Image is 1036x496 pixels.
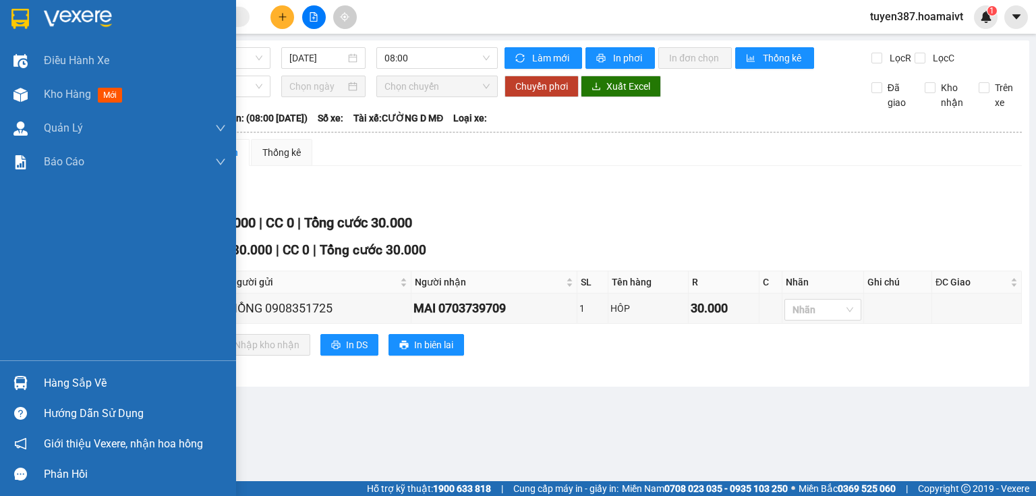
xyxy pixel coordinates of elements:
span: Loại xe: [453,111,487,126]
span: aim [340,12,349,22]
span: Hỗ trợ kỹ thuật: [367,481,491,496]
span: printer [399,340,409,351]
span: 1 [989,6,994,16]
img: icon-new-feature [980,11,992,23]
div: MAI 0703739709 [413,299,574,318]
div: 30.000 [691,299,757,318]
span: 08:00 [384,48,490,68]
img: warehouse-icon [13,121,28,136]
span: printer [596,53,608,64]
span: In DS [346,337,368,352]
span: Tổng cước 30.000 [304,215,412,231]
span: Quản Lý [44,119,83,136]
button: In đơn chọn [658,47,732,69]
span: Làm mới [532,51,571,65]
span: copyright [961,484,971,493]
th: R [689,271,760,294]
span: down [215,123,226,134]
button: Chuyển phơi [505,76,579,97]
span: file-add [309,12,318,22]
span: Chuyến: (08:00 [DATE]) [209,111,308,126]
div: HÔP [610,301,686,316]
span: ĐC Giao [936,275,1008,290]
button: printerIn DS [320,334,378,356]
div: Thống kê [262,145,301,160]
span: question-circle [14,407,27,420]
span: Số xe: [318,111,343,126]
span: ⚪️ [791,486,795,491]
span: | [276,242,279,258]
span: | [313,242,316,258]
span: Giới thiệu Vexere, nhận hoa hồng [44,435,203,452]
span: Chọn chuyến [384,76,490,97]
img: warehouse-icon [13,88,28,102]
span: Lọc R [884,51,913,65]
span: Trên xe [989,80,1023,110]
span: | [297,215,301,231]
button: plus [270,5,294,29]
input: Chọn ngày [289,79,345,94]
span: CC 0 [283,242,310,258]
span: Tổng cước 30.000 [320,242,426,258]
span: In biên lai [414,337,453,352]
strong: 0708 023 035 - 0935 103 250 [664,483,788,494]
button: downloadXuất Excel [581,76,661,97]
strong: 0369 525 060 [838,483,896,494]
th: SL [577,271,608,294]
span: Miền Bắc [799,481,896,496]
input: 12/10/2025 [289,51,345,65]
span: Thống kê [763,51,803,65]
span: In phơi [613,51,644,65]
button: downloadNhập kho nhận [208,334,310,356]
button: printerIn phơi [585,47,655,69]
button: syncLàm mới [505,47,582,69]
span: | [259,215,262,231]
span: | [906,481,908,496]
span: Báo cáo [44,153,84,170]
th: C [759,271,782,294]
button: printerIn biên lai [388,334,464,356]
img: warehouse-icon [13,376,28,390]
span: download [592,82,601,92]
span: Người gửi [230,275,397,290]
strong: 1900 633 818 [433,483,491,494]
button: bar-chartThống kê [735,47,814,69]
button: aim [333,5,357,29]
sup: 1 [987,6,997,16]
div: HỒNG 0908351725 [229,299,409,318]
div: Phản hồi [44,464,226,485]
span: | [501,481,503,496]
span: printer [331,340,341,351]
div: Nhãn [786,275,860,290]
span: caret-down [1010,11,1023,23]
th: Ghi chú [864,271,931,294]
th: Tên hàng [608,271,689,294]
div: 1 [579,301,606,316]
span: Cung cấp máy in - giấy in: [513,481,618,496]
span: Điều hành xe [44,52,109,69]
span: Xuất Excel [606,79,650,94]
div: Hướng dẫn sử dụng [44,404,226,424]
span: CC 0 [266,215,294,231]
span: Miền Nam [622,481,788,496]
img: solution-icon [13,155,28,169]
span: Đã giao [882,80,915,110]
span: Tài xế: CƯỜNG D MĐ [353,111,443,126]
span: plus [278,12,287,22]
span: bar-chart [746,53,757,64]
span: notification [14,437,27,450]
span: message [14,468,27,480]
div: Hàng sắp về [44,373,226,393]
button: caret-down [1004,5,1028,29]
span: Kho hàng [44,88,91,101]
span: tuyen387.hoamaivt [859,8,974,25]
img: warehouse-icon [13,54,28,68]
span: CR 30.000 [212,242,272,258]
span: Lọc C [927,51,956,65]
span: Kho nhận [936,80,969,110]
img: logo-vxr [11,9,29,29]
span: mới [98,88,122,103]
button: file-add [302,5,326,29]
span: Người nhận [415,275,563,290]
span: sync [515,53,527,64]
